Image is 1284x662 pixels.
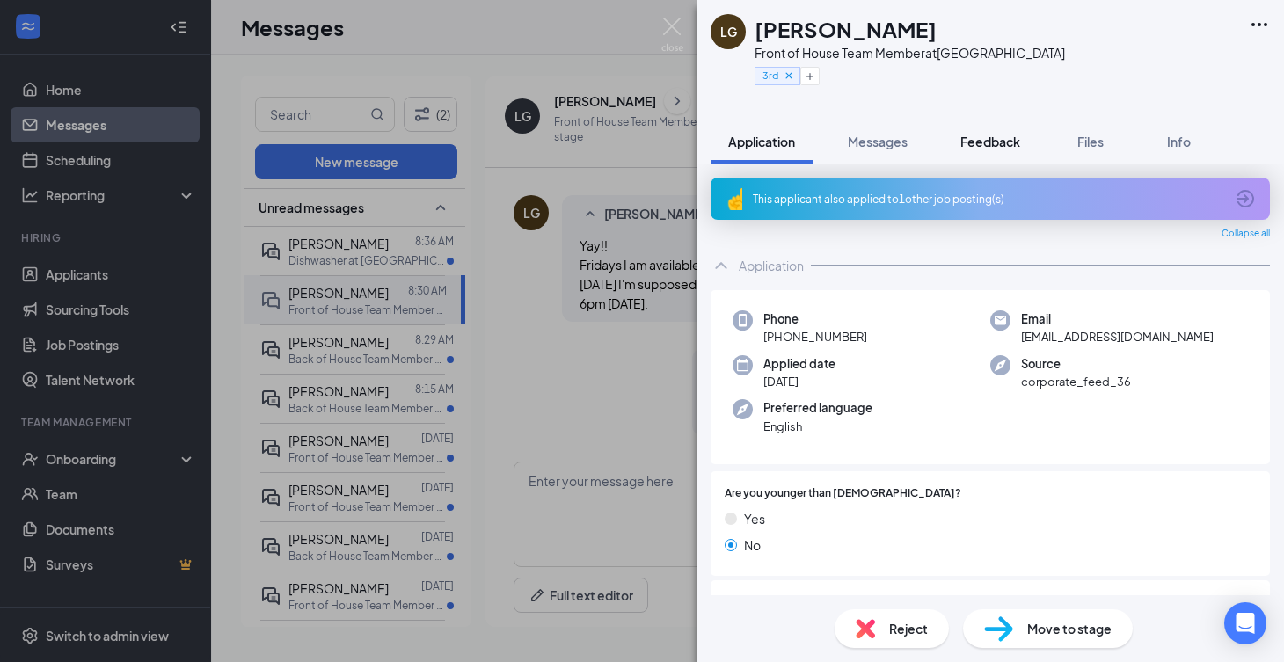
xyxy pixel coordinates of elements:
[1021,328,1214,346] span: [EMAIL_ADDRESS][DOMAIN_NAME]
[889,619,928,638] span: Reject
[800,67,820,85] button: Plus
[1021,373,1131,390] span: corporate_feed_36
[739,257,804,274] div: Application
[763,373,835,390] span: [DATE]
[1224,602,1266,644] div: Open Intercom Messenger
[960,134,1020,149] span: Feedback
[763,310,867,328] span: Phone
[805,71,815,82] svg: Plus
[848,134,908,149] span: Messages
[725,594,894,611] span: If Yes, do you have a work permit?
[1235,188,1256,209] svg: ArrowCircle
[763,418,872,435] span: English
[1167,134,1191,149] span: Info
[1077,134,1104,149] span: Files
[744,509,765,528] span: Yes
[1021,355,1131,373] span: Source
[753,192,1224,207] div: This applicant also applied to 1 other job posting(s)
[763,328,867,346] span: [PHONE_NUMBER]
[763,355,835,373] span: Applied date
[783,69,795,82] svg: Cross
[720,23,737,40] div: LG
[1021,310,1214,328] span: Email
[755,44,1065,62] div: Front of House Team Member at [GEOGRAPHIC_DATA]
[711,255,732,276] svg: ChevronUp
[755,14,937,44] h1: [PERSON_NAME]
[1027,619,1112,638] span: Move to stage
[763,399,872,417] span: Preferred language
[725,485,961,502] span: Are you younger than [DEMOGRAPHIC_DATA]?
[1249,14,1270,35] svg: Ellipses
[1222,227,1270,241] span: Collapse all
[744,535,761,555] span: No
[762,68,778,83] span: 3rd
[728,134,795,149] span: Application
